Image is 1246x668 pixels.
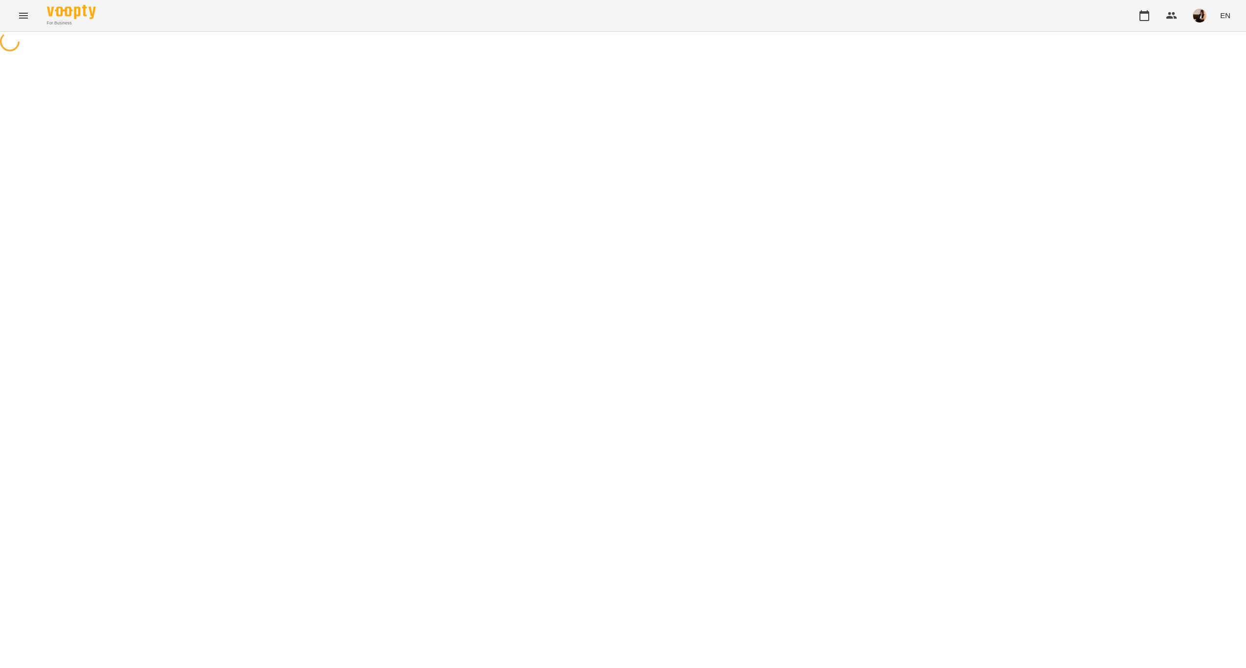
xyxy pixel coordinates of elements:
span: EN [1220,10,1230,21]
button: EN [1216,6,1234,24]
img: f1c8304d7b699b11ef2dd1d838014dff.jpg [1193,9,1206,22]
img: Voopty Logo [47,5,96,19]
button: Menu [12,4,35,27]
span: For Business [47,20,96,26]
